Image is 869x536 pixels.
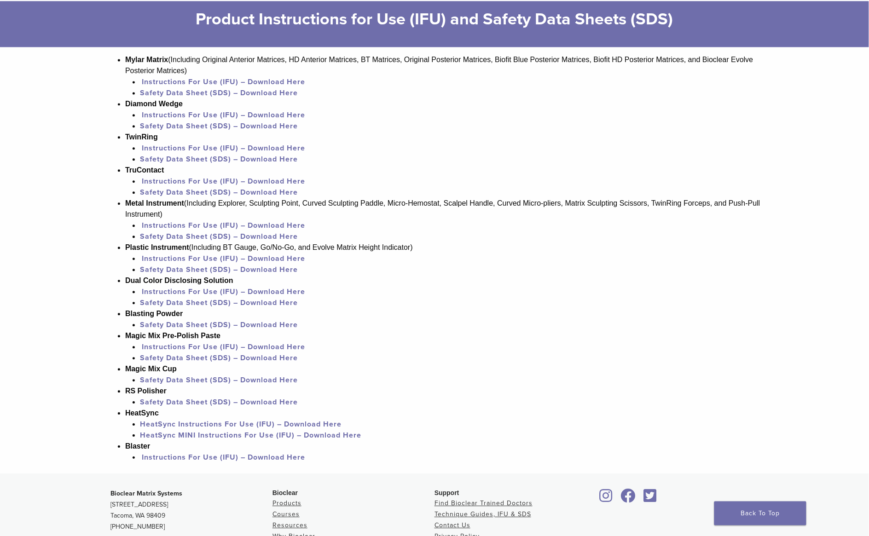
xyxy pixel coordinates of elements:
a: Instructions For Use (IFU) – Download Here [142,287,305,296]
strong: Magic Mix Pre-Polish Paste [125,332,220,340]
li: (Including Explorer, Sculpting Point, Curved Sculpting Paddle, Micro-Hemostat, Scalpel Handle, Cu... [125,198,766,242]
a: Safety Data Sheet (SDS) – Download Here [140,375,298,385]
a: HeatSync Instructions For Use (IFU) – Download Here [140,420,342,429]
strong: TruContact [125,166,164,174]
a: Bioclear [618,494,639,503]
a: Find Bioclear Trained Doctors [434,499,533,507]
a: Products [272,499,301,507]
a: Back To Top [714,501,806,525]
a: Safety Data Sheet (SDS) – Download Here [140,265,298,274]
strong: Diamond Wedge [125,100,183,108]
strong: Magic Mix Cup [125,365,177,373]
a: Resources [272,521,307,529]
span: Support [434,489,459,496]
a: Instructions For Use (IFU) – Download Here [142,77,305,86]
a: Instructions For Use (IFU) – Download Here [142,342,305,352]
a: Bioclear [597,494,616,503]
a: Safety Data Sheet (SDS) – Download Here [140,232,298,241]
a: HeatSync MINI Instructions For Use (IFU) – Download Here [140,431,361,440]
strong: Bioclear Matrix Systems [110,490,182,497]
span: Bioclear [272,489,298,496]
strong: Metal Instrument [125,199,184,207]
a: Instructions For Use (IFU) – Download Here [142,144,305,153]
a: Courses [272,510,300,518]
a: Safety Data Sheet (SDS) – Download Here [140,88,298,98]
a: Contact Us [434,521,470,529]
a: Instructions For Use (IFU) – Download Here [142,177,305,186]
a: Instructions For Use (IFU) – Download Here [142,453,305,462]
strong: Blaster [125,442,150,450]
strong: Blasting Powder [125,310,183,317]
a: Safety Data Sheet (SDS) – Download Here [140,121,298,131]
a: Safety Data Sheet (SDS) – Download Here [140,320,298,329]
a: Safety Data Sheet (SDS) – Download Here [140,398,298,407]
a: Technique Guides, IFU & SDS [434,510,531,518]
a: Safety Data Sheet (SDS) – Download Here [140,353,298,363]
li: (Including Original Anterior Matrices, HD Anterior Matrices, BT Matrices, Original Posterior Matr... [125,54,766,98]
a: Safety Data Sheet (SDS) – Download Here [140,298,298,307]
a: Bioclear [641,494,660,503]
a: Instructions For Use (IFU) – Download Here [142,254,305,263]
strong: RS Polisher [125,387,167,395]
h2: Product Instructions for Use (IFU) and Safety Data Sheets (SDS) [152,8,718,30]
a: Safety Data Sheet (SDS) – Download Here [140,155,298,164]
strong: HeatSync [125,409,159,417]
li: (Including BT Gauge, Go/No-Go, and Evolve Matrix Height Indicator) [125,242,766,275]
a: Instructions For Use (IFU) – Download Here [142,110,305,120]
strong: Dual Color Disclosing Solution [125,277,233,284]
strong: Mylar Matrix [125,56,168,63]
strong: TwinRing [125,133,158,141]
p: [STREET_ADDRESS] Tacoma, WA 98409 [PHONE_NUMBER] [110,488,272,532]
a: Instructions For Use (IFU) – Download Here [142,221,305,230]
strong: Plastic Instrument [125,243,189,251]
a: Safety Data Sheet (SDS) – Download Here [140,188,298,197]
